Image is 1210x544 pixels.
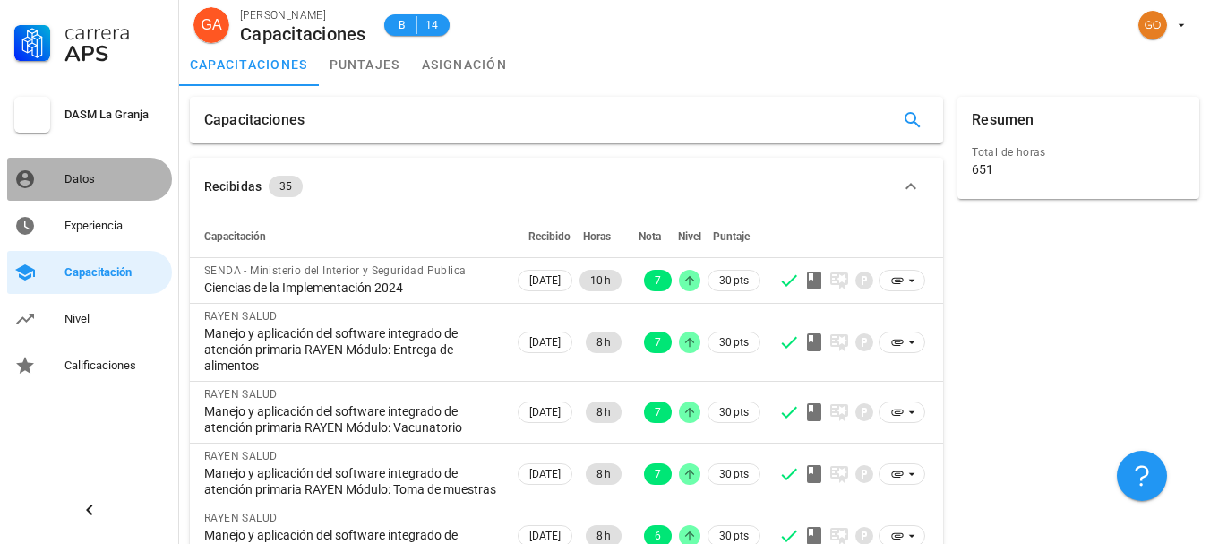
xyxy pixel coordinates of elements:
a: asignación [411,43,519,86]
div: Resumen [972,97,1034,143]
div: Manejo y aplicación del software integrado de atención primaria RAYEN Módulo: Vacunatorio [204,403,500,436]
div: Manejo y aplicación del software integrado de atención primaria RAYEN Módulo: Entrega de alimentos [204,325,500,374]
span: RAYEN SALUD [204,388,277,401]
span: GA [201,7,221,43]
a: Calificaciones [7,344,172,387]
a: Datos [7,158,172,201]
span: Puntaje [713,230,750,243]
span: Nivel [678,230,701,243]
span: 8 h [596,463,611,485]
div: DASM La Granja [64,108,165,122]
span: [DATE] [529,332,561,352]
div: APS [64,43,165,65]
th: Nivel [675,215,704,258]
span: 8 h [596,402,611,423]
span: 8 h [596,332,611,353]
span: 30 pts [719,333,749,351]
div: avatar [1138,11,1167,39]
div: Capacitaciones [240,24,366,44]
div: Nivel [64,312,165,326]
span: [DATE] [529,464,561,484]
span: 7 [655,463,661,485]
span: 30 pts [719,403,749,421]
span: RAYEN SALUD [204,310,277,323]
span: 7 [655,332,661,353]
div: [PERSON_NAME] [240,6,366,24]
span: B [395,16,409,34]
a: Experiencia [7,204,172,247]
th: Horas [576,215,625,258]
span: 7 [655,270,661,291]
span: Nota [639,230,661,243]
span: 7 [655,402,661,423]
span: SENDA - Ministerio del Interior y Seguridad Publica [204,264,466,277]
button: Recibidas 35 [190,158,943,215]
span: 30 pts [719,465,749,483]
a: Capacitación [7,251,172,294]
span: [DATE] [529,271,561,290]
span: Capacitación [204,230,266,243]
a: Nivel [7,298,172,341]
div: Capacitación [64,265,165,280]
span: RAYEN SALUD [204,450,277,462]
th: Nota [625,215,675,258]
div: avatar [193,7,229,43]
span: Horas [583,230,611,243]
th: Puntaje [704,215,764,258]
span: 10 h [590,270,611,291]
span: 30 pts [719,272,749,289]
div: Experiencia [64,219,165,233]
div: 651 [972,161,993,177]
a: puntajes [319,43,411,86]
th: Capacitación [190,215,514,258]
span: 35 [279,176,292,197]
th: Recibido [514,215,576,258]
span: RAYEN SALUD [204,512,277,524]
div: Recibidas [204,177,262,196]
span: 14 [425,16,439,34]
div: Ciencias de la Implementación 2024 [204,280,500,296]
div: Carrera [64,22,165,43]
div: Calificaciones [64,358,165,373]
div: Datos [64,172,165,186]
div: Total de horas [972,143,1185,161]
span: [DATE] [529,402,561,422]
div: Manejo y aplicación del software integrado de atención primaria RAYEN Módulo: Toma de muestras [204,465,500,497]
div: Capacitaciones [204,97,305,143]
a: capacitaciones [179,43,319,86]
span: Recibido [528,230,571,243]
